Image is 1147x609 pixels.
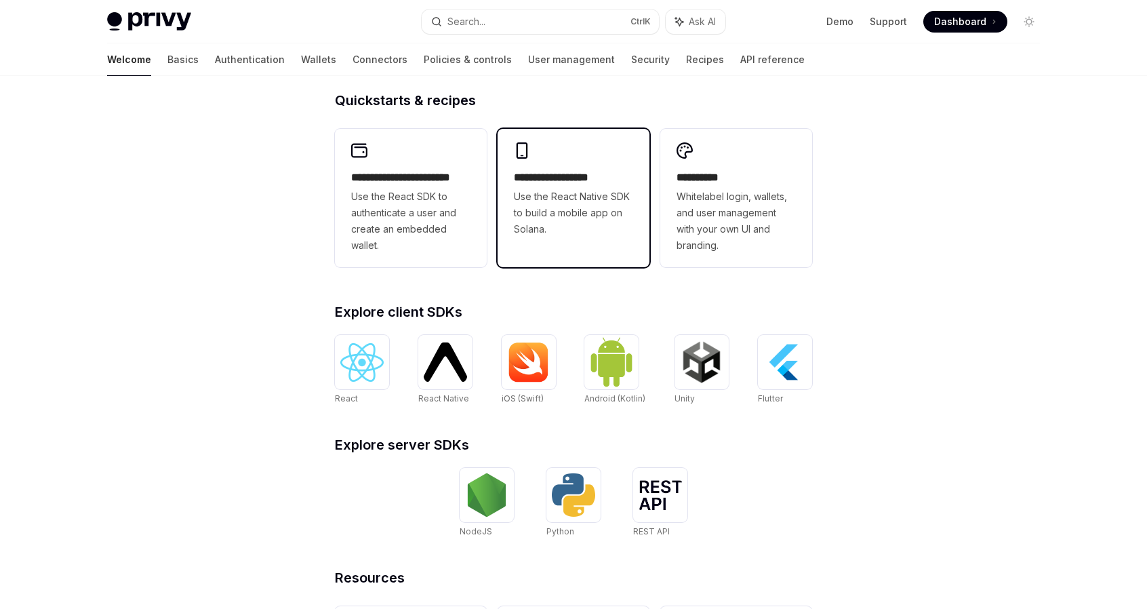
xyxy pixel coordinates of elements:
[418,335,472,406] a: React NativeReact Native
[465,473,508,517] img: NodeJS
[677,189,796,254] span: Whitelabel login, wallets, and user management with your own UI and branding.
[353,43,407,76] a: Connectors
[422,9,659,34] button: Search...CtrlK
[335,571,405,585] span: Resources
[639,480,682,510] img: REST API
[335,438,469,452] span: Explore server SDKs
[763,340,807,384] img: Flutter
[340,343,384,382] img: React
[675,335,729,406] a: UnityUnity
[689,15,716,28] span: Ask AI
[546,468,601,538] a: PythonPython
[758,393,783,404] span: Flutter
[633,468,687,538] a: REST APIREST API
[335,335,389,406] a: ReactReact
[460,468,514,538] a: NodeJSNodeJS
[507,342,550,382] img: iOS (Swift)
[686,43,724,76] a: Recipes
[552,473,595,517] img: Python
[870,15,907,28] a: Support
[335,94,476,107] span: Quickstarts & recipes
[740,43,805,76] a: API reference
[502,335,556,406] a: iOS (Swift)iOS (Swift)
[335,305,462,319] span: Explore client SDKs
[447,14,485,30] div: Search...
[167,43,199,76] a: Basics
[680,340,723,384] img: Unity
[633,526,670,536] span: REST API
[502,393,544,404] span: iOS (Swift)
[335,393,358,404] span: React
[590,336,633,387] img: Android (Kotlin)
[631,43,670,76] a: Security
[215,43,285,76] a: Authentication
[923,11,1007,33] a: Dashboard
[584,393,645,404] span: Android (Kotlin)
[424,43,512,76] a: Policies & controls
[675,393,695,404] span: Unity
[584,335,645,406] a: Android (Kotlin)Android (Kotlin)
[498,129,649,267] a: **** **** **** ***Use the React Native SDK to build a mobile app on Solana.
[418,393,469,404] span: React Native
[301,43,336,76] a: Wallets
[528,43,615,76] a: User management
[826,15,853,28] a: Demo
[546,526,574,536] span: Python
[514,189,633,237] span: Use the React Native SDK to build a mobile app on Solana.
[934,15,986,28] span: Dashboard
[460,526,492,536] span: NodeJS
[660,129,812,267] a: **** *****Whitelabel login, wallets, and user management with your own UI and branding.
[630,16,651,27] span: Ctrl K
[424,342,467,381] img: React Native
[107,43,151,76] a: Welcome
[351,189,470,254] span: Use the React SDK to authenticate a user and create an embedded wallet.
[666,9,725,34] button: Ask AI
[758,335,812,406] a: FlutterFlutter
[107,12,191,31] img: light logo
[1018,11,1040,33] button: Toggle dark mode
